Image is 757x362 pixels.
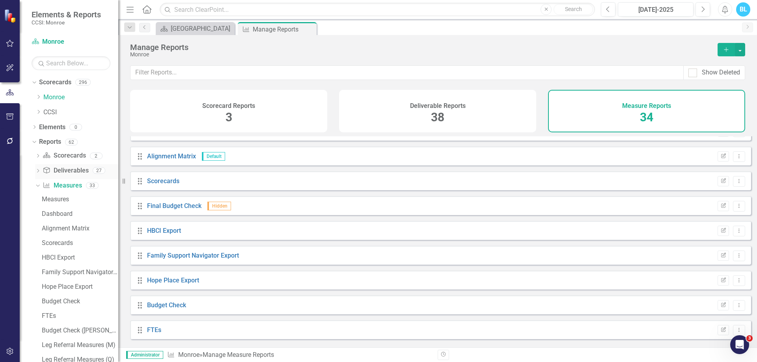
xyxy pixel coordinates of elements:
[171,24,233,33] div: [GEOGRAPHIC_DATA]
[130,52,710,58] div: Monroe
[202,152,225,161] span: Default
[69,124,82,130] div: 0
[226,110,232,124] span: 3
[40,208,118,220] a: Dashboard
[40,324,118,337] a: Budget Check ([PERSON_NAME])
[32,19,101,26] small: CCSI: Monroe
[40,266,118,278] a: Family Support Navigator Export
[730,335,749,354] iframe: Intercom live chat
[40,193,118,206] a: Measures
[42,327,118,334] div: Budget Check ([PERSON_NAME])
[40,295,118,308] a: Budget Check
[86,182,99,189] div: 33
[554,4,593,15] button: Search
[167,351,432,360] div: » Manage Measure Reports
[42,225,118,232] div: Alignment Matrix
[147,252,239,259] a: Family Support Navigator Export
[40,339,118,351] a: Leg Referral Measures (M)
[147,227,181,234] a: HBCI Export
[202,102,255,110] h4: Scorecard Reports
[565,6,582,12] span: Search
[621,5,691,15] div: [DATE]-2025
[40,237,118,249] a: Scorecards
[147,326,161,334] a: FTEs
[43,151,86,160] a: Scorecards
[130,65,684,80] input: Filter Reports...
[42,283,118,290] div: Hope Place Export
[147,152,196,160] a: Alignment Matrix
[147,177,179,185] a: Scorecards
[410,102,466,110] h4: Deliverable Reports
[43,108,118,117] a: CCSI
[40,222,118,235] a: Alignment Matrix
[207,202,231,210] span: Hidden
[158,24,233,33] a: [GEOGRAPHIC_DATA]
[40,310,118,322] a: FTEs
[93,167,105,174] div: 27
[75,79,91,86] div: 296
[4,9,18,23] img: ClearPoint Strategy
[65,139,78,145] div: 62
[253,24,315,34] div: Manage Reports
[178,351,200,358] a: Monroe
[431,110,444,124] span: 38
[130,43,710,52] div: Manage Reports
[147,301,186,309] a: Budget Check
[43,181,82,190] a: Measures
[32,37,110,46] a: Monroe
[90,152,103,159] div: 2
[32,10,101,19] span: Elements & Reports
[147,277,199,284] a: Hope Place Export
[126,351,163,359] span: Administrator
[160,3,595,17] input: Search ClearPoint...
[39,78,71,87] a: Scorecards
[640,110,653,124] span: 34
[618,2,694,17] button: [DATE]-2025
[147,202,201,210] a: Final Budget Check
[43,93,118,102] a: Monroe
[42,312,118,319] div: FTEs
[39,123,65,132] a: Elements
[40,251,118,264] a: HBCI Export
[40,280,118,293] a: Hope Place Export
[746,335,753,342] span: 3
[39,137,61,147] a: Reports
[32,56,110,70] input: Search Below...
[42,239,118,247] div: Scorecards
[43,166,88,175] a: Deliverables
[42,298,118,305] div: Budget Check
[42,254,118,261] div: HBCI Export
[702,68,740,77] div: Show Deleted
[736,2,750,17] button: BL
[42,342,118,349] div: Leg Referral Measures (M)
[42,269,118,276] div: Family Support Navigator Export
[42,196,118,203] div: Measures
[622,102,671,110] h4: Measure Reports
[42,210,118,217] div: Dashboard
